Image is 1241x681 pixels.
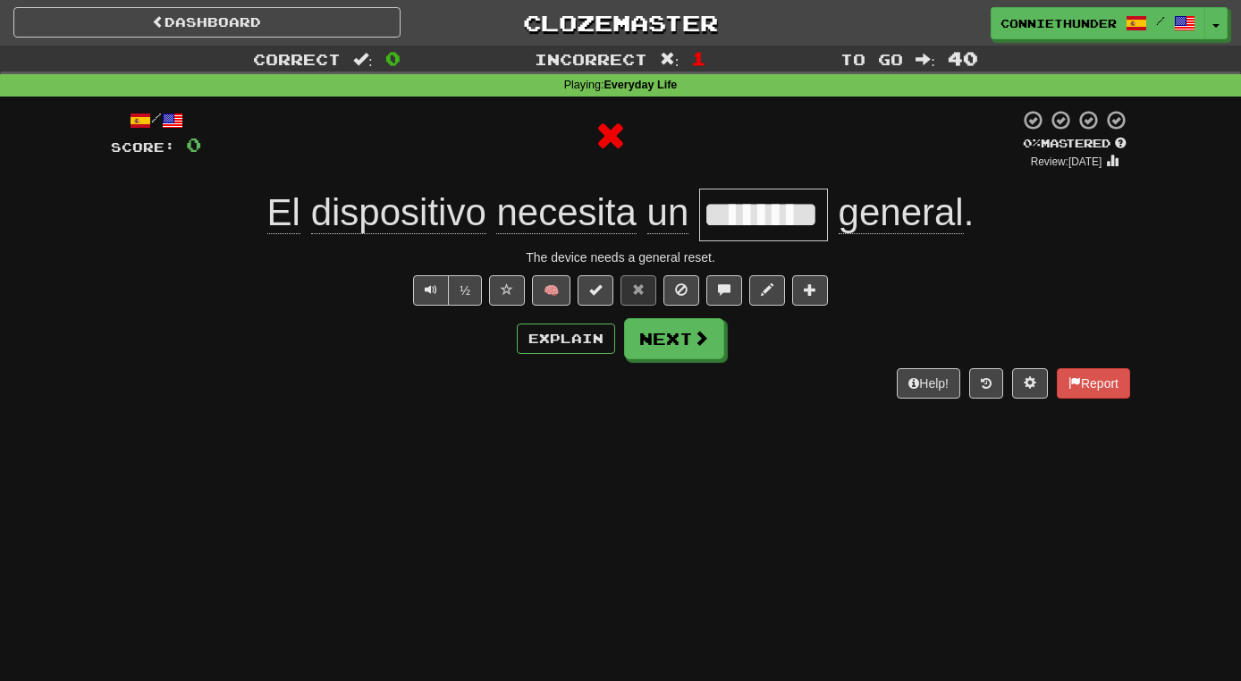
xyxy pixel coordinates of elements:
button: Next [624,318,724,359]
button: Report [1057,368,1130,399]
button: ½ [448,275,482,306]
button: Favorite sentence (alt+f) [489,275,525,306]
div: The device needs a general reset. [111,248,1130,266]
button: Add to collection (alt+a) [792,275,828,306]
span: 0 % [1023,136,1041,150]
button: Reset to 0% Mastered (alt+r) [620,275,656,306]
span: . [828,191,974,234]
span: un [647,191,689,234]
button: Explain [517,324,615,354]
span: Correct [253,50,341,68]
button: Edit sentence (alt+d) [749,275,785,306]
button: Discuss sentence (alt+u) [706,275,742,306]
button: 🧠 [532,275,570,306]
button: Ignore sentence (alt+i) [663,275,699,306]
span: To go [840,50,903,68]
div: Mastered [1019,136,1130,152]
span: dispositivo [311,191,486,234]
button: Help! [897,368,960,399]
span: / [1156,14,1165,27]
a: Dashboard [13,7,401,38]
span: : [660,52,680,67]
span: necesita [496,191,636,234]
span: 1 [691,47,706,69]
small: Review: [DATE] [1031,156,1102,168]
a: Clozemaster [427,7,815,38]
span: 40 [948,47,978,69]
a: ConnieThunder / [991,7,1205,39]
button: Set this sentence to 100% Mastered (alt+m) [578,275,613,306]
span: El [267,191,300,234]
button: Play sentence audio (ctl+space) [413,275,449,306]
span: general [839,191,964,234]
div: Text-to-speech controls [409,275,482,306]
span: 0 [385,47,401,69]
span: Incorrect [535,50,647,68]
div: / [111,109,201,131]
strong: Everyday Life [604,79,677,91]
span: : [353,52,373,67]
span: 0 [186,133,201,156]
span: Score: [111,139,175,155]
button: Round history (alt+y) [969,368,1003,399]
span: ConnieThunder [1000,15,1117,31]
span: : [916,52,935,67]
